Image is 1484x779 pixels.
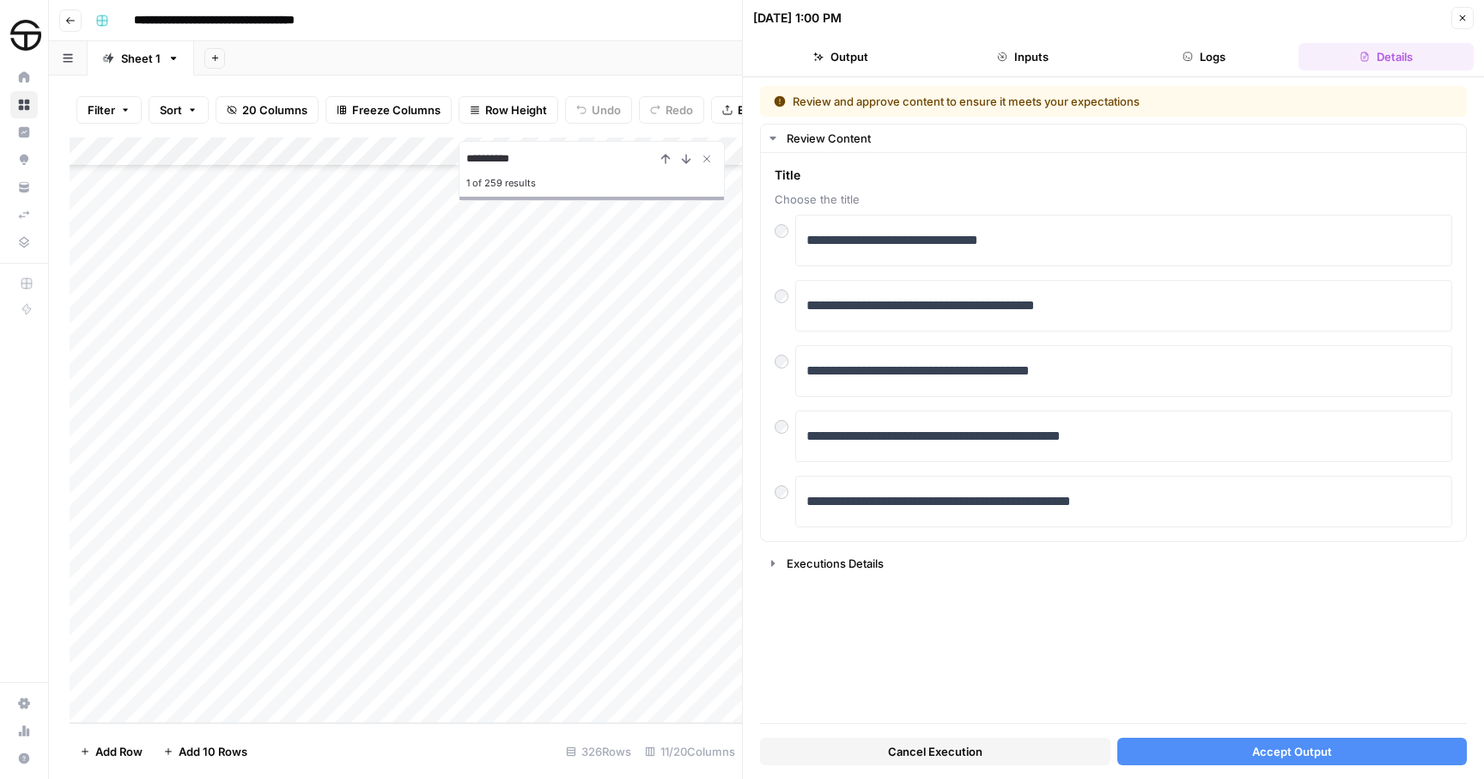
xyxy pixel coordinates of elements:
div: 11/20 Columns [638,738,742,765]
button: Add Row [70,738,153,765]
span: Freeze Columns [352,101,441,119]
a: Home [10,64,38,91]
button: Undo [565,96,632,124]
button: Sort [149,96,209,124]
a: Data Library [10,228,38,256]
button: Freeze Columns [325,96,452,124]
button: Inputs [935,43,1110,70]
button: 20 Columns [216,96,319,124]
button: Details [1298,43,1474,70]
button: Accept Output [1117,738,1468,765]
img: SimpleTire Logo [10,20,41,51]
span: Redo [666,101,693,119]
div: Review Content [787,130,1456,147]
a: Usage [10,717,38,745]
button: Help + Support [10,745,38,772]
span: Add 10 Rows [179,743,247,760]
a: Settings [10,690,38,717]
span: Cancel Execution [888,743,982,760]
button: Filter [76,96,142,124]
span: 20 Columns [242,101,307,119]
div: Sheet 1 [121,50,161,67]
span: Add Row [95,743,143,760]
a: Syncs [10,201,38,228]
button: Workspace: SimpleTire [10,14,38,57]
span: Title [775,167,1452,184]
button: Previous Result [655,149,676,169]
span: Sort [160,101,182,119]
button: Export CSV [711,96,810,124]
div: [DATE] 1:00 PM [753,9,842,27]
div: Executions Details [787,555,1456,572]
a: Browse [10,91,38,119]
button: Add 10 Rows [153,738,258,765]
button: Cancel Execution [760,738,1110,765]
button: Review Content [761,125,1466,152]
button: Executions Details [761,550,1466,577]
span: Accept Output [1252,743,1332,760]
div: 1 of 259 results [466,173,717,193]
button: Logs [1117,43,1292,70]
span: Choose the title [775,191,1452,208]
button: Close Search [696,149,717,169]
a: Opportunities [10,146,38,173]
div: Review Content [761,153,1466,541]
a: Insights [10,119,38,146]
span: Undo [592,101,621,119]
button: Redo [639,96,704,124]
span: Row Height [485,101,547,119]
span: Filter [88,101,115,119]
div: 326 Rows [559,738,638,765]
div: Review and approve content to ensure it meets your expectations [774,93,1297,110]
button: Next Result [676,149,696,169]
a: Sheet 1 [88,41,194,76]
button: Output [753,43,928,70]
a: Your Data [10,173,38,201]
button: Row Height [459,96,558,124]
